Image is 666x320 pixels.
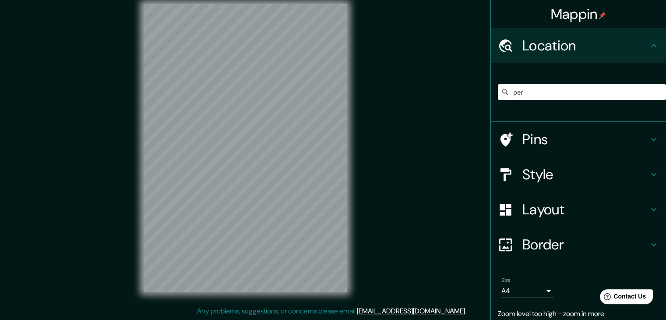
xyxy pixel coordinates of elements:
div: A4 [501,284,554,298]
canvas: Map [144,4,347,292]
div: Style [491,157,666,192]
img: pin-icon.png [599,12,606,19]
div: . [468,306,469,316]
label: Size [501,277,511,284]
div: . [466,306,468,316]
h4: Style [522,166,648,183]
input: Pick your city or area [498,84,666,100]
p: Any problems, suggestions, or concerns please email . [197,306,466,316]
div: Layout [491,192,666,227]
h4: Pins [522,131,648,148]
a: [EMAIL_ADDRESS][DOMAIN_NAME] [357,306,465,316]
div: Border [491,227,666,262]
p: Zoom level too high - zoom in more [498,309,659,319]
h4: Location [522,37,648,54]
div: Pins [491,122,666,157]
div: Location [491,28,666,63]
h4: Border [522,236,648,253]
iframe: Help widget launcher [588,286,656,310]
h4: Mappin [551,5,606,23]
h4: Layout [522,201,648,218]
